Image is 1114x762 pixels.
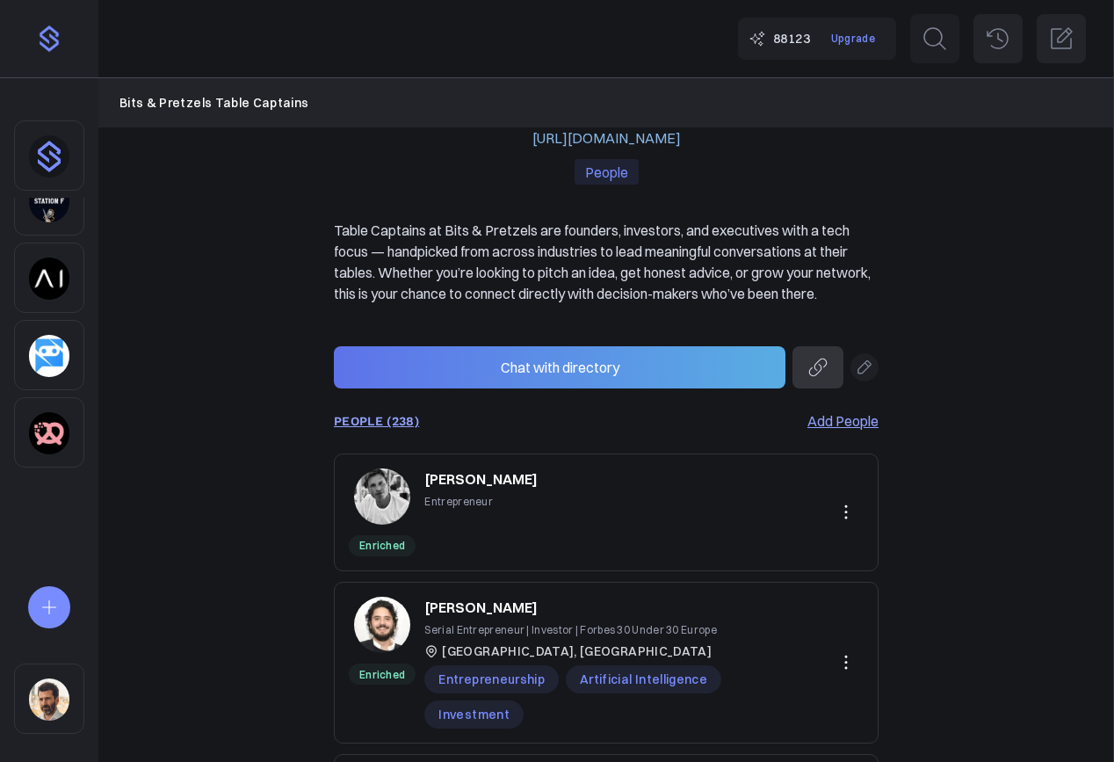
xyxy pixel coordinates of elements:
p: Enriched [349,535,416,556]
img: dhnou9yomun9587rl8johsq6w6vr [29,135,69,178]
img: stationf.co [29,180,69,222]
p: Entrepreneur [424,493,538,510]
img: sqr4epb0z8e5jm577i6jxqftq3ng [29,679,69,721]
span: Artificial Intelligence [566,665,721,693]
p: Enriched [349,664,416,685]
img: bitsandpretzels.com [29,412,69,454]
a: Bits & Pretzels Table Captains [119,93,309,112]
img: e05fdfdca70fa0011c32e5a41a2f883565fbdcab.jpg [354,597,410,653]
p: People [575,159,639,185]
span: Entrepreneurship [424,665,559,693]
a: Add People [807,410,879,432]
a: Upgrade [821,25,886,52]
a: PEOPLE (238) [334,414,419,428]
img: botrepreneurs.live [29,335,69,377]
a: [PERSON_NAME] [424,597,538,618]
a: [URL][DOMAIN_NAME] [532,129,681,147]
nav: Breadcrumb [119,93,1093,112]
span: Investment [424,700,524,729]
span: [GEOGRAPHIC_DATA], [GEOGRAPHIC_DATA] [442,642,712,661]
button: Chat with directory [334,346,785,388]
p: Table Captains at Bits & Pretzels are founders, investors, and executives with a tech focus — han... [334,220,879,304]
a: [PERSON_NAME] [424,468,538,490]
img: 181d44d3e9e93cea35ac9a8a949a3d6a360fcbab.jpg [354,468,410,525]
img: skpjks9cul1iqpbcjl4313d98ve6 [29,258,69,300]
p: Serial Entrepreneur | Investor | Forbes 30 Under 30 Europe [424,621,821,638]
span: 88123 [773,29,810,48]
img: purple-logo-18f04229334c5639164ff563510a1dba46e1211543e89c7069427642f6c28bac.png [35,25,63,53]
